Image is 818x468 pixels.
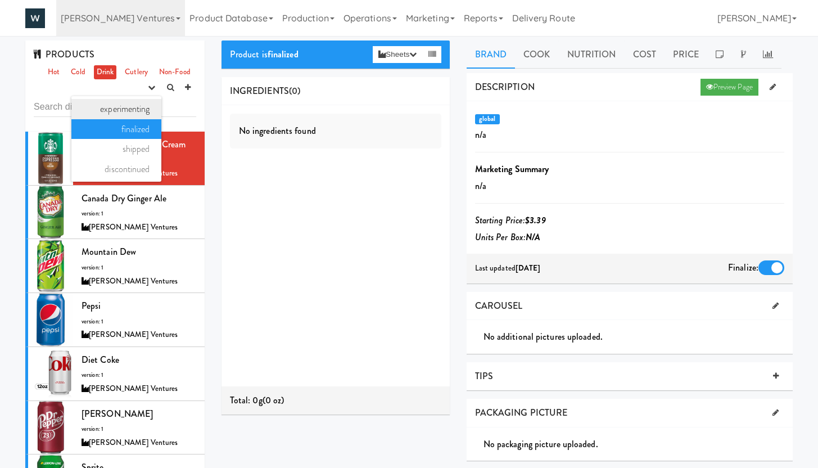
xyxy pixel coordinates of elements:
[467,40,516,69] a: Brand
[82,382,196,396] div: [PERSON_NAME] Ventures
[625,40,665,69] a: Cost
[45,65,62,79] a: Hot
[25,347,205,401] li: Diet Cokeversion: 1[PERSON_NAME] Ventures
[25,8,45,28] img: Micromart
[82,407,153,420] span: [PERSON_NAME]
[82,263,103,272] span: version: 1
[373,46,422,63] button: Sheets
[82,436,196,450] div: [PERSON_NAME] Ventures
[701,79,758,96] a: Preview Page
[82,274,196,289] div: [PERSON_NAME] Ventures
[483,328,793,345] div: No additional pictures uploaded.
[526,231,540,244] b: N/A
[665,40,708,69] a: Price
[475,370,493,382] span: TIPS
[25,186,205,240] li: Canada Dry Ginger Aleversion: 1[PERSON_NAME] Ventures
[475,231,541,244] i: Units Per Box:
[82,328,196,342] div: [PERSON_NAME] Ventures
[289,84,300,97] span: (0)
[728,261,758,274] span: Finalize:
[71,159,161,179] a: discontinued
[475,406,568,419] span: PACKAGING PICTURE
[515,40,558,69] a: Cook
[475,114,500,124] span: global
[82,425,103,433] span: version: 1
[34,96,196,117] input: Search dishes
[71,139,161,159] a: shipped
[475,178,784,195] p: n/a
[475,127,784,143] p: n/a
[475,163,549,175] b: Marketing Summary
[82,353,119,366] span: Diet Coke
[25,239,205,293] li: Mountain Dewversion: 1[PERSON_NAME] Ventures
[25,401,205,455] li: [PERSON_NAME]version: 1[PERSON_NAME] Ventures
[525,214,546,227] b: $3.39
[156,65,193,79] a: Non-Food
[82,299,101,312] span: Pepsi
[71,119,161,139] a: finalized
[268,48,299,61] b: finalized
[516,263,541,273] b: [DATE]
[82,317,103,326] span: version: 1
[82,371,103,379] span: version: 1
[68,65,88,79] a: Cold
[82,220,196,235] div: [PERSON_NAME] Ventures
[94,65,117,79] a: Drink
[71,99,161,119] a: experimenting
[559,40,625,69] a: Nutrition
[122,65,151,79] a: Cutlery
[25,293,205,347] li: Pepsiversion: 1[PERSON_NAME] Ventures
[263,394,284,407] span: (0 oz)
[34,48,94,61] span: PRODUCTS
[230,48,299,61] span: Product is
[230,84,289,97] span: INGREDIENTS
[82,209,103,218] span: version: 1
[475,214,546,227] i: Starting Price:
[483,436,793,453] div: No packaging picture uploaded.
[230,394,263,407] span: Total: 0g
[475,299,523,312] span: CAROUSEL
[475,80,535,93] span: DESCRIPTION
[230,114,441,148] div: No ingredients found
[82,245,136,258] span: Mountain Dew
[25,132,205,186] li: Starbucks Espresso & Creamversion: 1[PERSON_NAME] Ventures
[82,192,166,205] span: Canada Dry Ginger Ale
[475,263,541,273] span: Last updated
